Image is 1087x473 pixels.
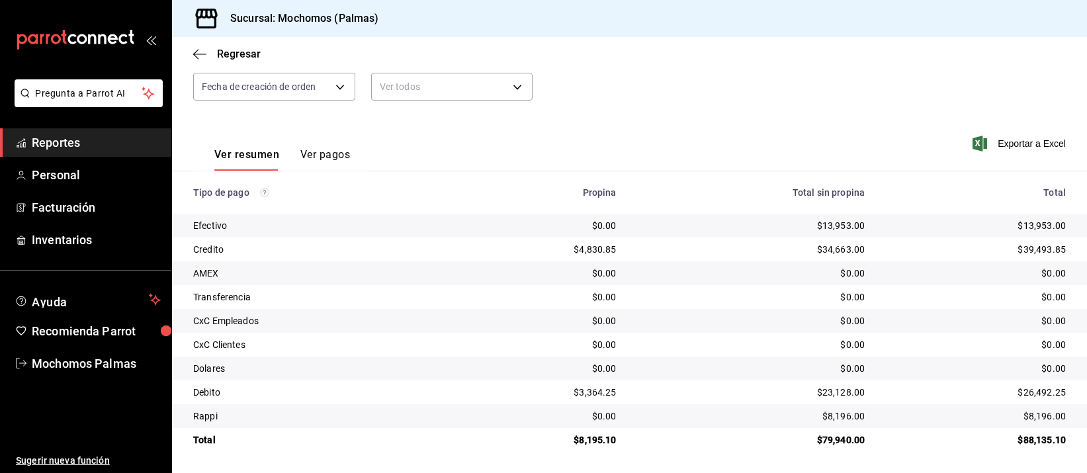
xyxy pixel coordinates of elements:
div: $8,195.10 [468,433,617,447]
div: $0.00 [638,267,865,280]
div: $0.00 [886,338,1066,351]
span: Ayuda [32,292,144,308]
button: open_drawer_menu [146,34,156,45]
span: Facturación [32,198,161,216]
div: $88,135.10 [886,433,1066,447]
div: $26,492.25 [886,386,1066,399]
h3: Sucursal: Mochomos (Palmas) [220,11,379,26]
div: $0.00 [468,219,617,232]
div: Credito [193,243,447,256]
div: $0.00 [638,338,865,351]
span: Recomienda Parrot [32,322,161,340]
span: Regresar [217,48,261,60]
div: CxC Empleados [193,314,447,327]
div: Total [193,433,447,447]
div: $0.00 [638,362,865,375]
div: AMEX [193,267,447,280]
div: Tipo de pago [193,187,447,198]
svg: Los pagos realizados con Pay y otras terminales son montos brutos. [260,188,269,197]
div: $0.00 [886,362,1066,375]
div: $23,128.00 [638,386,865,399]
div: $8,196.00 [638,409,865,423]
div: $0.00 [886,267,1066,280]
div: Debito [193,386,447,399]
div: Rappi [193,409,447,423]
div: $8,196.00 [886,409,1066,423]
div: $0.00 [638,290,865,304]
span: Pregunta a Parrot AI [36,87,142,101]
button: Ver pagos [300,148,350,171]
div: $0.00 [468,267,617,280]
div: $0.00 [886,290,1066,304]
span: Inventarios [32,231,161,249]
div: $0.00 [468,314,617,327]
div: $3,364.25 [468,386,617,399]
button: Ver resumen [214,148,279,171]
a: Pregunta a Parrot AI [9,96,163,110]
div: Total sin propina [638,187,865,198]
span: Personal [32,166,161,184]
span: Fecha de creación de orden [202,80,316,93]
div: $0.00 [468,338,617,351]
div: $13,953.00 [886,219,1066,232]
div: Dolares [193,362,447,375]
div: $0.00 [468,290,617,304]
div: Propina [468,187,617,198]
div: $13,953.00 [638,219,865,232]
div: $39,493.85 [886,243,1066,256]
div: $0.00 [468,362,617,375]
div: $0.00 [886,314,1066,327]
button: Pregunta a Parrot AI [15,79,163,107]
div: navigation tabs [214,148,350,171]
div: CxC Clientes [193,338,447,351]
button: Regresar [193,48,261,60]
div: $0.00 [638,314,865,327]
div: Efectivo [193,219,447,232]
div: Total [886,187,1066,198]
div: $79,940.00 [638,433,865,447]
div: Transferencia [193,290,447,304]
div: $4,830.85 [468,243,617,256]
span: Mochomos Palmas [32,355,161,372]
span: Reportes [32,134,161,151]
div: $34,663.00 [638,243,865,256]
span: Sugerir nueva función [16,454,161,468]
button: Exportar a Excel [975,136,1066,151]
div: $0.00 [468,409,617,423]
div: Ver todos [371,73,533,101]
